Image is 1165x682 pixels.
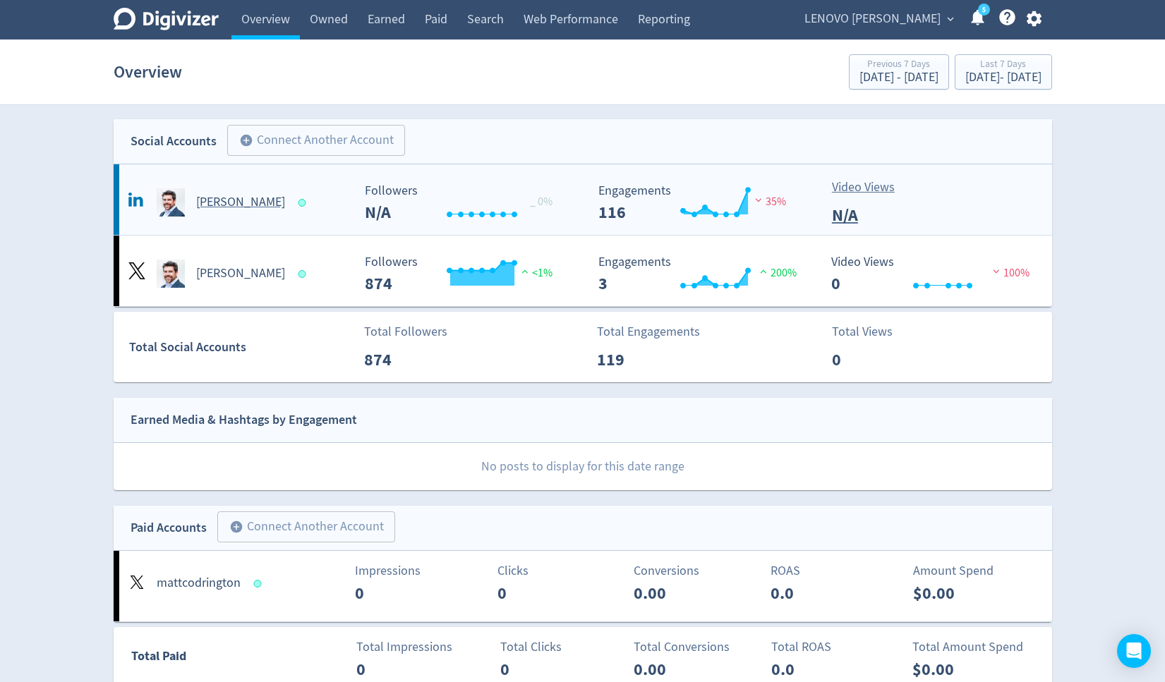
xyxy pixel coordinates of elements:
[298,199,310,207] span: Data last synced: 27 Aug 2025, 2:01pm (AEST)
[799,8,958,30] button: LENOVO [PERSON_NAME]
[912,638,1040,657] p: Total Amount Spend
[965,59,1042,71] div: Last 7 Days
[597,322,700,341] p: Total Engagements
[756,266,797,280] span: 200%
[832,202,913,228] p: N/A
[751,195,766,205] img: negative-performance.svg
[859,59,938,71] div: Previous 7 Days
[859,71,938,84] div: [DATE] - [DATE]
[131,518,207,538] div: Paid Accounts
[530,195,553,209] span: _ 0%
[756,266,771,276] img: positive-performance.svg
[196,194,285,211] h5: [PERSON_NAME]
[965,71,1042,84] div: [DATE] - [DATE]
[196,265,285,282] h5: [PERSON_NAME]
[298,270,310,278] span: Data last synced: 27 Aug 2025, 3:02pm (AEST)
[804,8,941,30] span: LENOVO [PERSON_NAME]
[771,638,899,657] p: Total ROAS
[912,657,994,682] p: $0.00
[751,195,786,209] span: 35%
[634,657,715,682] p: 0.00
[597,347,678,372] p: 119
[356,638,484,657] p: Total Impressions
[849,54,949,90] button: Previous 7 Days[DATE] - [DATE]
[157,260,185,288] img: Matt C undefined
[358,184,569,221] svg: Followers ---
[364,322,447,341] p: Total Followers
[114,236,1052,306] a: Matt C undefined[PERSON_NAME] Followers --- Followers 874 <1% Engagements 3 Engagements 3 200% Vi...
[591,184,803,221] svg: Engagements 116
[229,520,243,534] span: add_circle
[497,561,625,580] p: Clicks
[207,513,395,542] a: Connect Another Account
[634,638,761,657] p: Total Conversions
[832,178,913,197] p: Video Views
[114,551,1052,621] a: mattcodringtonImpressions0Clicks0Conversions0.00ROAS0.0Amount Spend$0.00
[497,580,579,606] p: 0
[518,266,553,280] span: <1%
[217,511,395,542] button: Connect Another Account
[832,347,913,372] p: 0
[982,5,985,15] text: 5
[114,164,1052,235] a: Matt Codrington undefined[PERSON_NAME] Followers --- _ 0% Followers N/A Engagements 116 Engagemen...
[824,255,1036,293] svg: Video Views 0
[518,266,532,276] img: positive-performance.svg
[364,347,445,372] p: 874
[131,410,357,430] div: Earned Media & Hashtags by Engagement
[157,575,241,592] h5: mattcodrington
[227,125,405,156] button: Connect Another Account
[913,580,994,606] p: $0.00
[989,266,1003,276] img: negative-performance.svg
[500,638,628,657] p: Total Clicks
[989,266,1030,280] span: 100%
[356,657,437,682] p: 0
[634,561,761,580] p: Conversions
[771,580,852,606] p: 0.0
[131,131,217,152] div: Social Accounts
[944,13,957,25] span: expand_more
[358,255,569,293] svg: Followers ---
[217,127,405,156] a: Connect Another Account
[114,49,182,95] h1: Overview
[591,255,803,293] svg: Engagements 3
[500,657,581,682] p: 0
[955,54,1052,90] button: Last 7 Days[DATE]- [DATE]
[355,561,483,580] p: Impressions
[114,443,1052,490] p: No posts to display for this date range
[771,657,852,682] p: 0.0
[355,580,436,606] p: 0
[1117,634,1151,668] div: Open Intercom Messenger
[129,337,354,358] div: Total Social Accounts
[239,133,253,147] span: add_circle
[253,580,265,587] span: Data last synced: 27 Aug 2025, 11:01am (AEST)
[978,4,990,16] a: 5
[771,561,898,580] p: ROAS
[913,561,1041,580] p: Amount Spend
[832,322,913,341] p: Total Views
[114,646,270,673] div: Total Paid
[157,188,185,217] img: Matt Codrington undefined
[634,580,715,606] p: 0.00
